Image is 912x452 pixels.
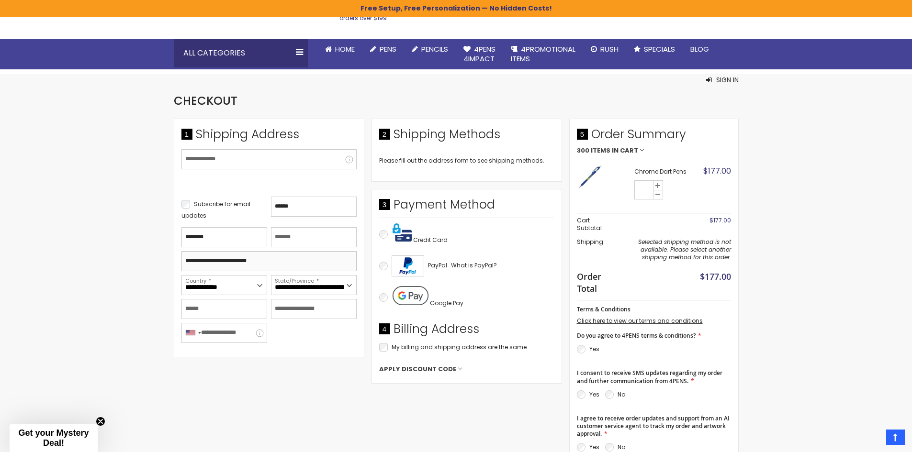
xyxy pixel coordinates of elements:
a: Click here to view our terms and conditions [577,317,703,325]
span: Items in Cart [591,147,638,154]
strong: Chrome Dart Pens [634,168,696,176]
img: Acceptance Mark [392,255,424,276]
span: 4PROMOTIONAL ITEMS [511,44,575,64]
span: Apply Discount Code [379,365,456,374]
span: Specials [644,44,675,54]
a: Blog [683,39,717,60]
span: Shipping [577,238,603,246]
span: Blog [690,44,709,54]
div: Payment Method [379,197,554,218]
span: Get your Mystery Deal! [18,428,89,448]
span: $177.00 [703,165,731,176]
strong: Order Total [577,269,609,294]
span: What is PayPal? [451,261,497,269]
label: No [618,390,625,398]
iframe: Google Customer Reviews [833,426,912,452]
div: United States: +1 [182,323,204,342]
span: Order Summary [577,126,731,147]
img: Chrome Dart Pens-Blue [577,164,603,190]
span: I consent to receive SMS updates regarding my order and further communication from 4PENS. [577,369,722,385]
span: Google Pay [430,299,463,307]
span: Home [335,44,355,54]
img: Pay with Google Pay [393,286,428,305]
span: $177.00 [700,271,731,282]
a: Pens [362,39,404,60]
span: I agree to receive order updates and support from an AI customer service agent to track my order ... [577,414,730,438]
a: 4Pens4impact [456,39,503,70]
a: Home [317,39,362,60]
a: What is PayPal? [451,260,497,271]
span: Terms & Conditions [577,305,631,313]
div: Please fill out the address form to see shipping methods. [379,157,554,165]
label: Yes [589,345,599,353]
img: Pay with credit card [393,223,412,242]
span: Credit Card [413,236,448,244]
a: Rush [583,39,626,60]
label: Yes [589,443,599,451]
button: Sign In [706,75,739,85]
span: Rush [600,44,619,54]
span: 300 [577,147,589,154]
span: Subscribe for email updates [181,200,250,220]
span: Pens [380,44,396,54]
span: Sign In [716,75,739,85]
div: Shipping Methods [379,126,554,147]
span: PayPal [428,261,447,269]
span: My billing and shipping address are the same [392,343,527,351]
span: Selected shipping method is not available. Please select another shipping method for this order. [638,238,731,261]
label: Yes [589,390,599,398]
a: Specials [626,39,683,60]
a: 4PROMOTIONALITEMS [503,39,583,70]
div: Get your Mystery Deal!Close teaser [10,424,98,452]
span: 4Pens 4impact [463,44,495,64]
button: Close teaser [96,417,105,426]
div: Billing Address [379,321,554,342]
th: Cart Subtotal [577,214,614,235]
span: Do you agree to 4PENS terms & conditions? [577,331,696,340]
span: Checkout [174,93,237,109]
a: Pencils [404,39,456,60]
span: Pencils [421,44,448,54]
div: All Categories [174,39,308,67]
div: Shipping Address [181,126,357,147]
span: $177.00 [709,216,731,224]
label: No [618,443,625,451]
